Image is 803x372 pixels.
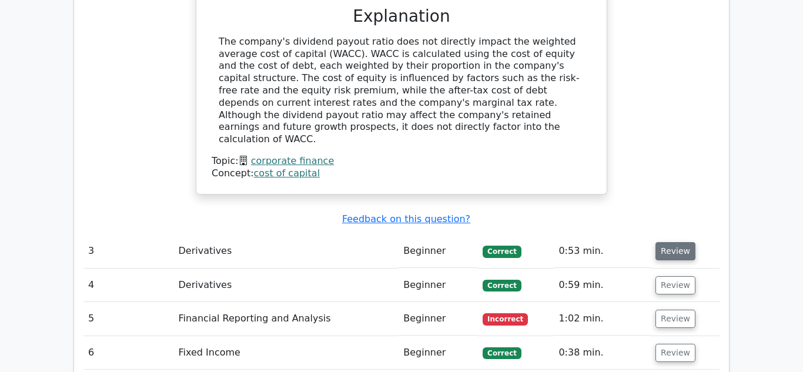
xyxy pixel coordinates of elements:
[483,313,528,325] span: Incorrect
[483,347,521,359] span: Correct
[399,302,478,336] td: Beginner
[173,336,399,370] td: Fixed Income
[212,167,591,180] div: Concept:
[173,302,399,336] td: Financial Reporting and Analysis
[655,276,695,294] button: Review
[254,167,320,179] a: cost of capital
[554,336,651,370] td: 0:38 min.
[399,269,478,302] td: Beginner
[83,336,173,370] td: 6
[655,310,695,328] button: Review
[83,234,173,268] td: 3
[173,234,399,268] td: Derivatives
[554,269,651,302] td: 0:59 min.
[399,234,478,268] td: Beginner
[173,269,399,302] td: Derivatives
[251,155,334,166] a: corporate finance
[83,269,173,302] td: 4
[655,242,695,260] button: Review
[83,302,173,336] td: 5
[219,6,584,26] h3: Explanation
[399,336,478,370] td: Beginner
[483,246,521,257] span: Correct
[554,234,651,268] td: 0:53 min.
[342,213,470,224] a: Feedback on this question?
[212,155,591,167] div: Topic:
[655,344,695,362] button: Review
[219,36,584,146] div: The company's dividend payout ratio does not directly impact the weighted average cost of capital...
[483,280,521,291] span: Correct
[554,302,651,336] td: 1:02 min.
